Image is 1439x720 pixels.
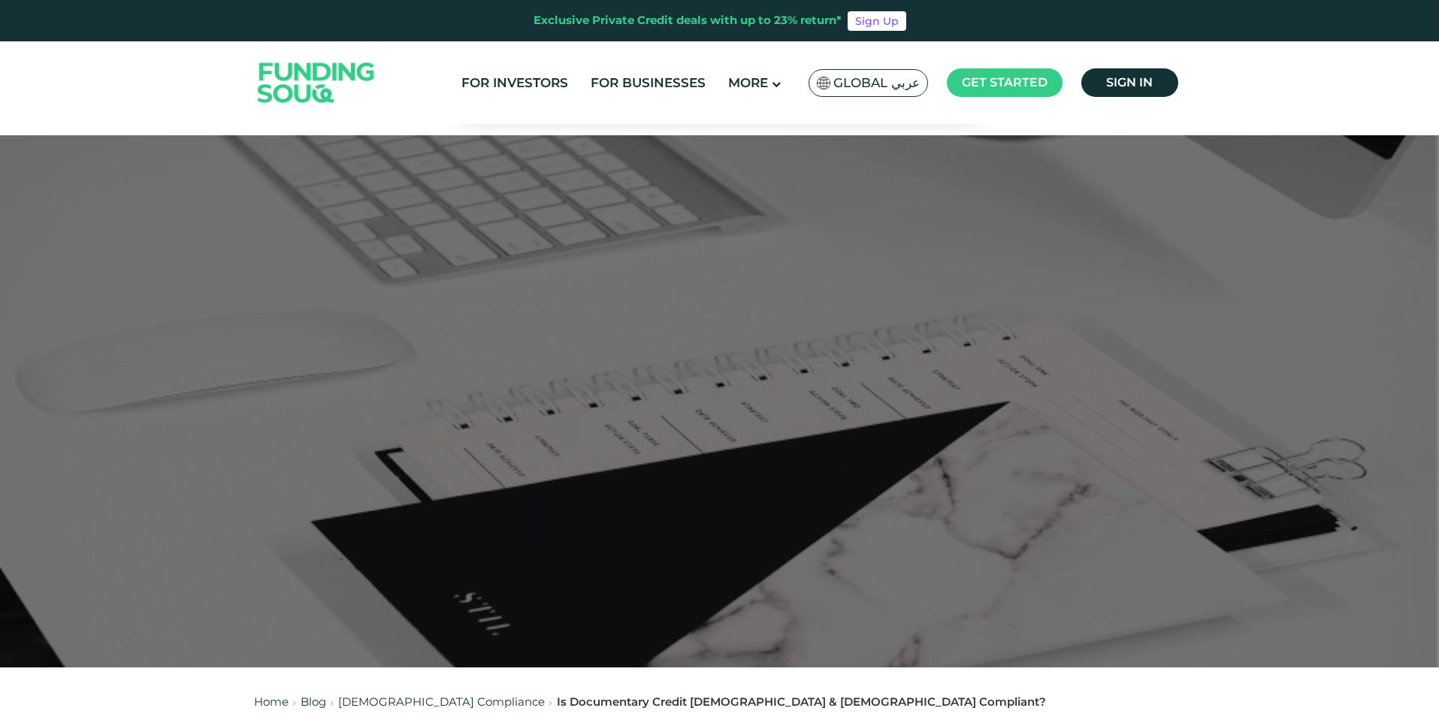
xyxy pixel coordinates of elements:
a: Sign Up [848,11,906,31]
span: Get started [962,75,1048,89]
a: For Investors [458,71,572,95]
div: Is Documentary Credit [DEMOGRAPHIC_DATA] & [DEMOGRAPHIC_DATA] Compliant? [557,694,1046,711]
a: For Businesses [587,71,709,95]
img: Logo [243,45,390,121]
a: Blog [301,694,326,709]
span: More [728,75,768,90]
img: SA Flag [817,77,830,89]
span: Global عربي [833,74,920,92]
a: Home [254,694,289,709]
a: Sign in [1081,68,1178,97]
div: Exclusive Private Credit deals with up to 23% return* [534,12,842,29]
a: [DEMOGRAPHIC_DATA] Compliance [338,694,545,709]
span: Sign in [1106,75,1153,89]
